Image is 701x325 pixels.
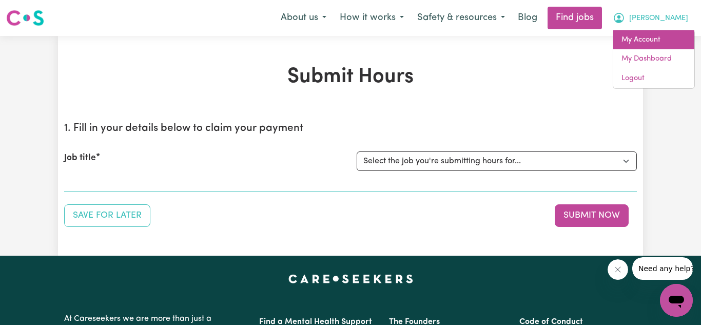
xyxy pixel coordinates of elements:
[64,204,150,227] button: Save your job report
[64,122,637,135] h2: 1. Fill in your details below to claim your payment
[64,65,637,89] h1: Submit Hours
[64,151,96,165] label: Job title
[6,6,44,30] a: Careseekers logo
[6,9,44,27] img: Careseekers logo
[660,284,693,317] iframe: Button to launch messaging window
[555,204,629,227] button: Submit your job report
[274,7,333,29] button: About us
[333,7,411,29] button: How it works
[613,69,694,88] a: Logout
[613,30,694,50] a: My Account
[288,274,413,282] a: Careseekers home page
[608,259,628,280] iframe: Close message
[606,7,695,29] button: My Account
[629,13,688,24] span: [PERSON_NAME]
[411,7,512,29] button: Safety & resources
[613,30,695,89] div: My Account
[512,7,543,29] a: Blog
[548,7,602,29] a: Find jobs
[632,257,693,280] iframe: Message from company
[613,49,694,69] a: My Dashboard
[6,7,62,15] span: Need any help?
